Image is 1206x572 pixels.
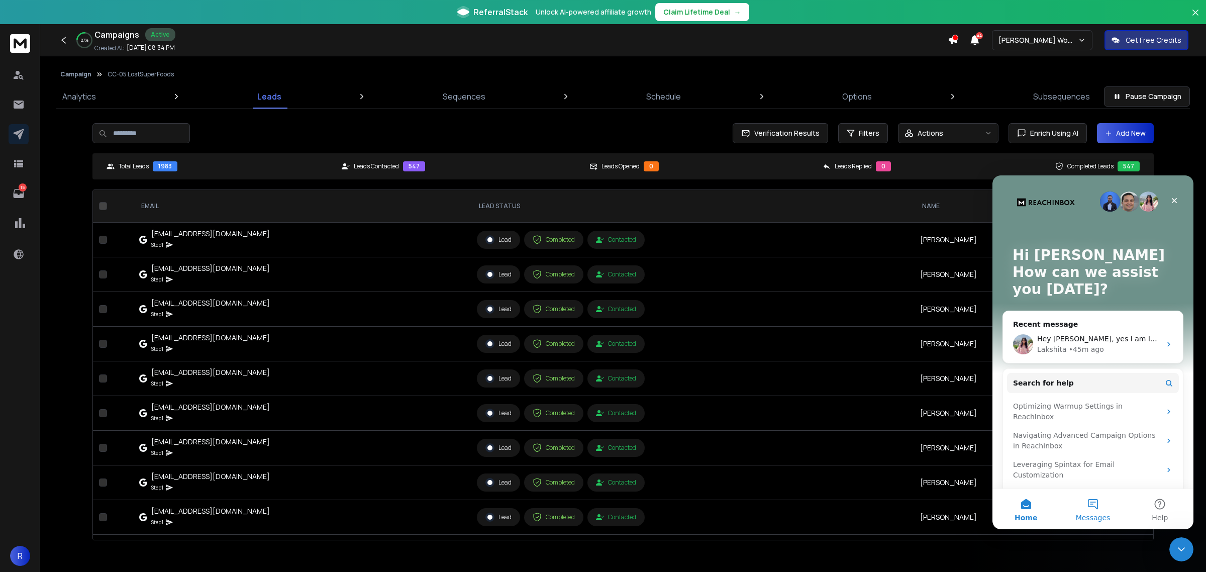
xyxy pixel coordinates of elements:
[533,374,575,383] div: Completed
[734,7,741,17] span: →
[485,305,512,314] div: Lead
[119,162,149,170] p: Total Leads
[914,396,1077,431] td: [PERSON_NAME]
[22,339,45,346] span: Home
[151,517,163,527] p: Step 1
[1126,35,1181,45] p: Get Free Credits
[443,90,485,103] p: Sequences
[151,229,270,239] div: [EMAIL_ADDRESS][DOMAIN_NAME]
[151,413,163,423] p: Step 1
[153,161,177,171] div: 1983
[151,274,163,284] p: Step 1
[640,84,687,109] a: Schedule
[159,339,175,346] span: Help
[151,506,270,516] div: [EMAIL_ADDRESS][DOMAIN_NAME]
[81,37,88,43] p: 27 %
[1189,6,1202,30] button: Close banner
[835,162,872,170] p: Leads Replied
[83,339,118,346] span: Messages
[1033,90,1090,103] p: Subsequences
[10,546,30,566] button: R
[1104,86,1190,107] button: Pause Campaign
[838,123,888,143] button: Filters
[596,409,636,417] div: Contacted
[62,90,96,103] p: Analytics
[151,309,163,319] p: Step 1
[151,402,270,412] div: [EMAIL_ADDRESS][DOMAIN_NAME]
[596,374,636,383] div: Contacted
[536,7,651,17] p: Unlock AI-powered affiliate growth
[1026,128,1078,138] span: Enrich Using AI
[94,29,139,41] h1: Campaigns
[45,169,74,179] div: Lakshita
[733,123,828,143] button: Verification Results
[94,44,125,52] p: Created At:
[485,409,512,418] div: Lead
[655,3,749,21] button: Claim Lifetime Deal→
[15,198,186,218] button: Search for help
[596,444,636,452] div: Contacted
[151,471,270,482] div: [EMAIL_ADDRESS][DOMAIN_NAME]
[145,28,175,41] div: Active
[1009,123,1087,143] button: Enrich Using AI
[918,128,943,138] p: Actions
[21,203,81,213] span: Search for help
[21,255,168,276] div: Navigating Advanced Campaign Options in ReachInbox
[596,513,636,521] div: Contacted
[914,465,1077,500] td: [PERSON_NAME]
[596,270,636,278] div: Contacted
[151,344,163,354] p: Step 1
[876,161,891,171] div: 0
[842,90,872,103] p: Options
[21,226,168,247] div: Optimizing Warmup Settings in ReachInbox
[15,251,186,280] div: Navigating Advanced Campaign Options in ReachInbox
[76,169,112,179] div: • 45m ago
[596,340,636,348] div: Contacted
[914,431,1077,465] td: [PERSON_NAME]
[533,270,575,279] div: Completed
[914,327,1077,361] td: [PERSON_NAME]
[485,235,512,244] div: Lead
[998,35,1078,45] p: [PERSON_NAME] Workspace
[151,263,270,273] div: [EMAIL_ADDRESS][DOMAIN_NAME]
[1067,162,1114,170] p: Completed Leads
[485,374,512,383] div: Lead
[533,305,575,314] div: Completed
[1118,161,1140,171] div: 547
[1097,123,1154,143] button: Add New
[646,90,681,103] p: Schedule
[45,159,456,167] span: Hey [PERSON_NAME], yes I am looking into your query in the previous chat to avoid confusion I am ...
[134,314,201,354] button: Help
[533,409,575,418] div: Completed
[354,162,399,170] p: Leads Contacted
[914,292,1077,327] td: [PERSON_NAME]
[19,183,27,192] p: 15
[173,16,191,34] div: Close
[992,175,1193,529] iframe: Intercom live chat
[471,190,915,223] th: LEAD STATUS
[533,443,575,452] div: Completed
[56,84,102,109] a: Analytics
[914,535,1077,569] td: [PERSON_NAME]
[151,437,270,447] div: [EMAIL_ADDRESS][DOMAIN_NAME]
[485,478,512,487] div: Lead
[485,443,512,452] div: Lead
[21,284,168,305] div: Leveraging Spintax for Email Customization
[914,223,1077,257] td: [PERSON_NAME]
[859,128,879,138] span: Filters
[151,240,163,250] p: Step 1
[151,378,163,389] p: Step 1
[9,183,29,204] a: 15
[108,70,174,78] p: CC-05 LostSuperFoods
[1104,30,1188,50] button: Get Free Credits
[403,161,425,171] div: 547
[914,257,1077,292] td: [PERSON_NAME]
[127,44,175,52] p: [DATE] 08:34 PM
[533,339,575,348] div: Completed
